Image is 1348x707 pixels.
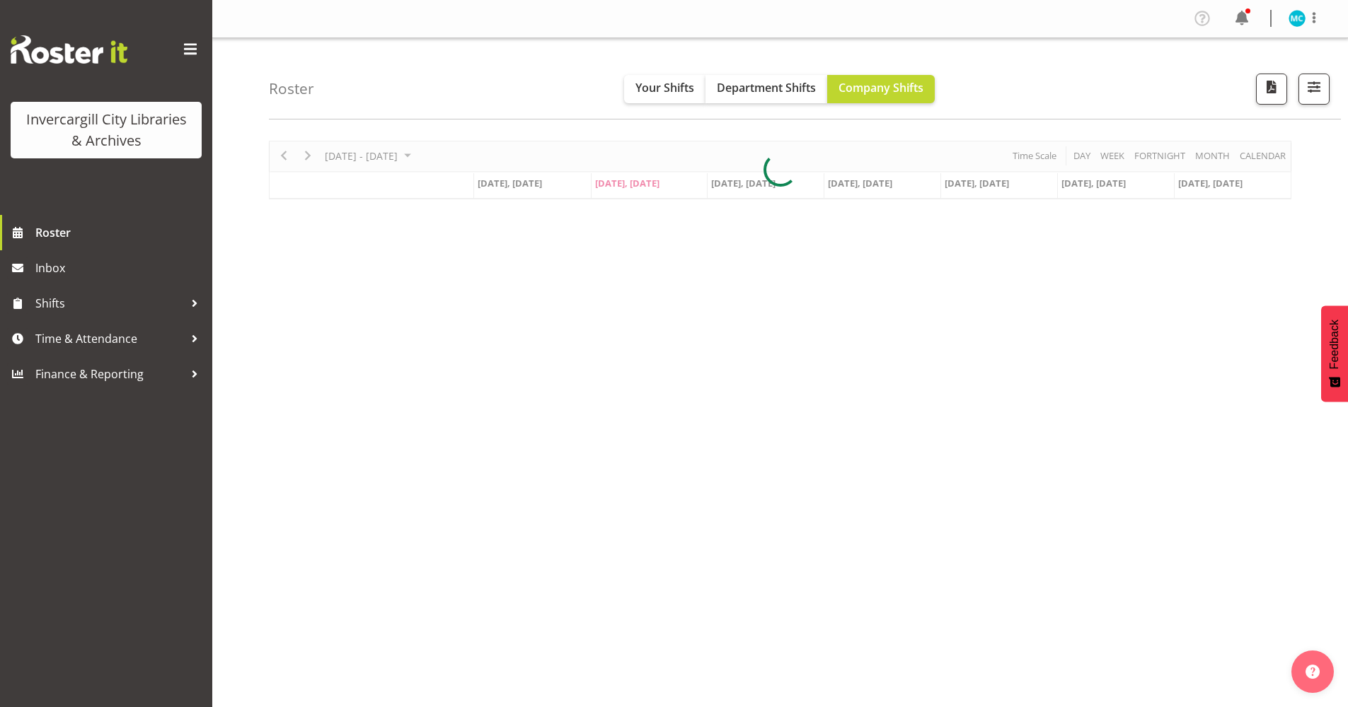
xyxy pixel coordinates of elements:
span: Finance & Reporting [35,363,184,385]
button: Feedback - Show survey [1321,305,1348,402]
span: Shifts [35,293,184,314]
button: Filter Shifts [1298,74,1330,105]
span: Your Shifts [635,80,694,95]
span: Roster [35,222,205,243]
img: michelle-cunningham11683.jpg [1289,10,1306,27]
h4: Roster [269,81,314,97]
button: Download a PDF of the roster according to the set date range. [1256,74,1287,105]
span: Inbox [35,257,205,279]
span: Company Shifts [839,80,923,95]
div: Invercargill City Libraries & Archives [25,109,188,151]
button: Your Shifts [624,75,705,103]
span: Feedback [1328,320,1341,369]
img: help-xxl-2.png [1306,665,1320,679]
span: Time & Attendance [35,328,184,349]
button: Department Shifts [705,75,827,103]
img: Rosterit website logo [11,35,127,64]
button: Company Shifts [827,75,935,103]
span: Department Shifts [717,80,816,95]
